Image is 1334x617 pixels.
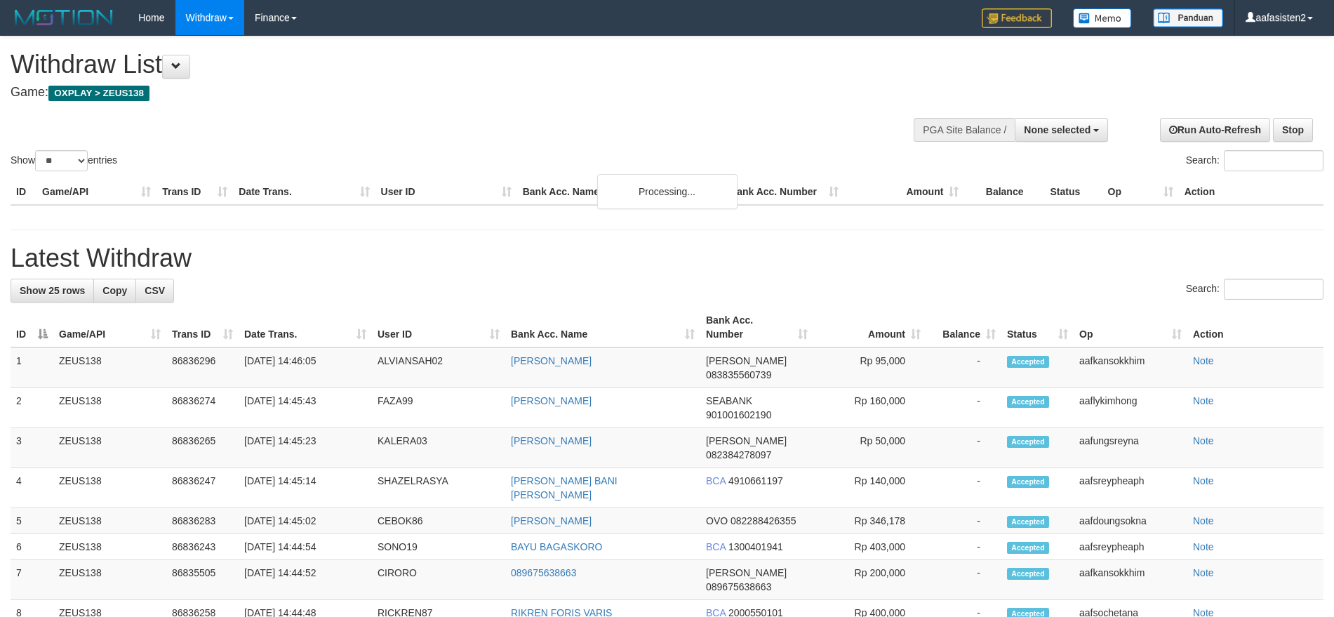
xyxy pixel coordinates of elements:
a: Note [1193,395,1214,406]
input: Search: [1224,150,1323,171]
button: None selected [1015,118,1108,142]
a: 089675638663 [511,567,576,578]
td: aafkansokkhim [1074,560,1187,600]
td: ZEUS138 [53,534,166,560]
span: SEABANK [706,395,752,406]
th: Game/API: activate to sort column ascending [53,307,166,347]
a: Note [1193,541,1214,552]
th: Trans ID: activate to sort column ascending [166,307,239,347]
a: CSV [135,279,174,303]
input: Search: [1224,279,1323,300]
span: Copy 083835560739 to clipboard [706,369,771,380]
a: [PERSON_NAME] [511,515,592,526]
th: Status [1044,179,1102,205]
a: BAYU BAGASKORO [511,541,602,552]
td: ZEUS138 [53,560,166,600]
th: Bank Acc. Number: activate to sort column ascending [700,307,813,347]
span: BCA [706,541,726,552]
td: Rp 403,000 [813,534,926,560]
td: [DATE] 14:44:52 [239,560,372,600]
th: ID [11,179,36,205]
td: Rp 95,000 [813,347,926,388]
h1: Withdraw List [11,51,875,79]
th: Balance [964,179,1044,205]
td: 86836296 [166,347,239,388]
span: Copy 089675638663 to clipboard [706,581,771,592]
td: ALVIANSAH02 [372,347,505,388]
td: Rp 200,000 [813,560,926,600]
td: 86835505 [166,560,239,600]
td: ZEUS138 [53,428,166,468]
td: 4 [11,468,53,508]
th: Bank Acc. Name [517,179,724,205]
td: [DATE] 14:45:14 [239,468,372,508]
span: Show 25 rows [20,285,85,296]
span: [PERSON_NAME] [706,567,787,578]
td: FAZA99 [372,388,505,428]
td: [DATE] 14:44:54 [239,534,372,560]
th: User ID: activate to sort column ascending [372,307,505,347]
td: aafkansokkhim [1074,347,1187,388]
td: [DATE] 14:46:05 [239,347,372,388]
a: Note [1193,515,1214,526]
a: [PERSON_NAME] [511,395,592,406]
td: - [926,428,1001,468]
select: Showentries [35,150,88,171]
span: Accepted [1007,356,1049,368]
h1: Latest Withdraw [11,244,1323,272]
td: ZEUS138 [53,468,166,508]
td: aafungsreyna [1074,428,1187,468]
span: Copy [102,285,127,296]
td: 86836265 [166,428,239,468]
th: Op [1102,179,1179,205]
span: Copy 082288426355 to clipboard [731,515,796,526]
td: - [926,388,1001,428]
th: Date Trans.: activate to sort column ascending [239,307,372,347]
span: None selected [1024,124,1090,135]
span: OVO [706,515,728,526]
td: 86836274 [166,388,239,428]
td: [DATE] 14:45:23 [239,428,372,468]
span: Copy 1300401941 to clipboard [728,541,783,552]
a: [PERSON_NAME] [511,355,592,366]
td: Rp 346,178 [813,508,926,534]
td: - [926,508,1001,534]
a: Note [1193,435,1214,446]
span: Accepted [1007,542,1049,554]
img: Button%20Memo.svg [1073,8,1132,28]
a: Note [1193,567,1214,578]
th: Game/API [36,179,156,205]
td: 5 [11,508,53,534]
td: 86836243 [166,534,239,560]
td: - [926,560,1001,600]
a: Note [1193,475,1214,486]
td: SHAZELRASYA [372,468,505,508]
td: Rp 140,000 [813,468,926,508]
td: CEBOK86 [372,508,505,534]
td: [DATE] 14:45:43 [239,388,372,428]
span: Copy 082384278097 to clipboard [706,449,771,460]
label: Show entries [11,150,117,171]
span: [PERSON_NAME] [706,435,787,446]
td: Rp 160,000 [813,388,926,428]
a: Run Auto-Refresh [1160,118,1270,142]
img: panduan.png [1153,8,1223,27]
span: Accepted [1007,476,1049,488]
th: Bank Acc. Name: activate to sort column ascending [505,307,700,347]
span: [PERSON_NAME] [706,355,787,366]
th: User ID [375,179,517,205]
span: CSV [145,285,165,296]
a: Stop [1273,118,1313,142]
a: [PERSON_NAME] BANI [PERSON_NAME] [511,475,618,500]
img: MOTION_logo.png [11,7,117,28]
th: Trans ID [156,179,233,205]
td: CIRORO [372,560,505,600]
th: Bank Acc. Number [724,179,844,205]
th: Op: activate to sort column ascending [1074,307,1187,347]
th: Amount [844,179,964,205]
td: SONO19 [372,534,505,560]
h4: Game: [11,86,875,100]
span: Copy 901001602190 to clipboard [706,409,771,420]
td: aaflykimhong [1074,388,1187,428]
td: Rp 50,000 [813,428,926,468]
